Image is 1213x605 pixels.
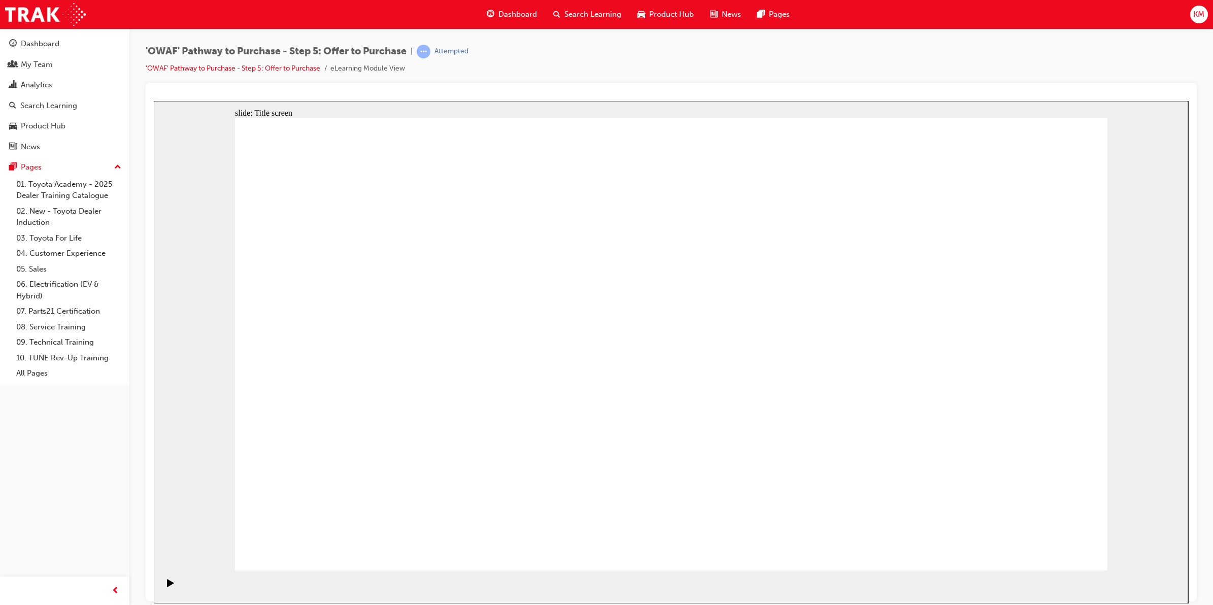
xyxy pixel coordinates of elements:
[553,8,560,21] span: search-icon
[12,230,125,246] a: 03. Toyota For Life
[12,319,125,335] a: 08. Service Training
[9,60,17,70] span: people-icon
[411,46,413,57] span: |
[722,9,741,20] span: News
[12,277,125,304] a: 06. Electrification (EV & Hybrid)
[12,334,125,350] a: 09. Technical Training
[545,4,629,25] a: search-iconSearch Learning
[12,304,125,319] a: 07. Parts21 Certification
[146,64,320,73] a: 'OWAF' Pathway to Purchase - Step 5: Offer to Purchase
[20,100,77,112] div: Search Learning
[112,585,119,597] span: prev-icon
[5,478,22,495] button: Play (Ctrl+Alt+P)
[4,35,125,53] a: Dashboard
[9,102,16,111] span: search-icon
[21,141,40,153] div: News
[4,138,125,156] a: News
[487,8,494,21] span: guage-icon
[9,81,17,90] span: chart-icon
[4,32,125,158] button: DashboardMy TeamAnalyticsSearch LearningProduct HubNews
[5,3,86,26] img: Trak
[769,9,790,20] span: Pages
[9,163,17,172] span: pages-icon
[12,204,125,230] a: 02. New - Toyota Dealer Induction
[9,40,17,49] span: guage-icon
[4,117,125,136] a: Product Hub
[21,161,42,173] div: Pages
[749,4,798,25] a: pages-iconPages
[4,76,125,94] a: Analytics
[637,8,645,21] span: car-icon
[4,55,125,74] a: My Team
[4,158,125,177] button: Pages
[649,9,694,20] span: Product Hub
[417,45,430,58] span: learningRecordVerb_ATTEMPT-icon
[12,261,125,277] a: 05. Sales
[12,365,125,381] a: All Pages
[114,161,121,174] span: up-icon
[434,47,468,56] div: Attempted
[757,8,765,21] span: pages-icon
[21,38,59,50] div: Dashboard
[12,350,125,366] a: 10. TUNE Rev-Up Training
[1190,6,1208,23] button: KM
[702,4,749,25] a: news-iconNews
[710,8,718,21] span: news-icon
[629,4,702,25] a: car-iconProduct Hub
[146,46,407,57] span: 'OWAF' Pathway to Purchase - Step 5: Offer to Purchase
[21,79,52,91] div: Analytics
[21,120,65,132] div: Product Hub
[479,4,545,25] a: guage-iconDashboard
[564,9,621,20] span: Search Learning
[498,9,537,20] span: Dashboard
[330,63,405,75] li: eLearning Module View
[5,469,22,502] div: playback controls
[4,96,125,115] a: Search Learning
[9,143,17,152] span: news-icon
[21,59,53,71] div: My Team
[12,177,125,204] a: 01. Toyota Academy - 2025 Dealer Training Catalogue
[12,246,125,261] a: 04. Customer Experience
[9,122,17,131] span: car-icon
[1193,9,1204,20] span: KM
